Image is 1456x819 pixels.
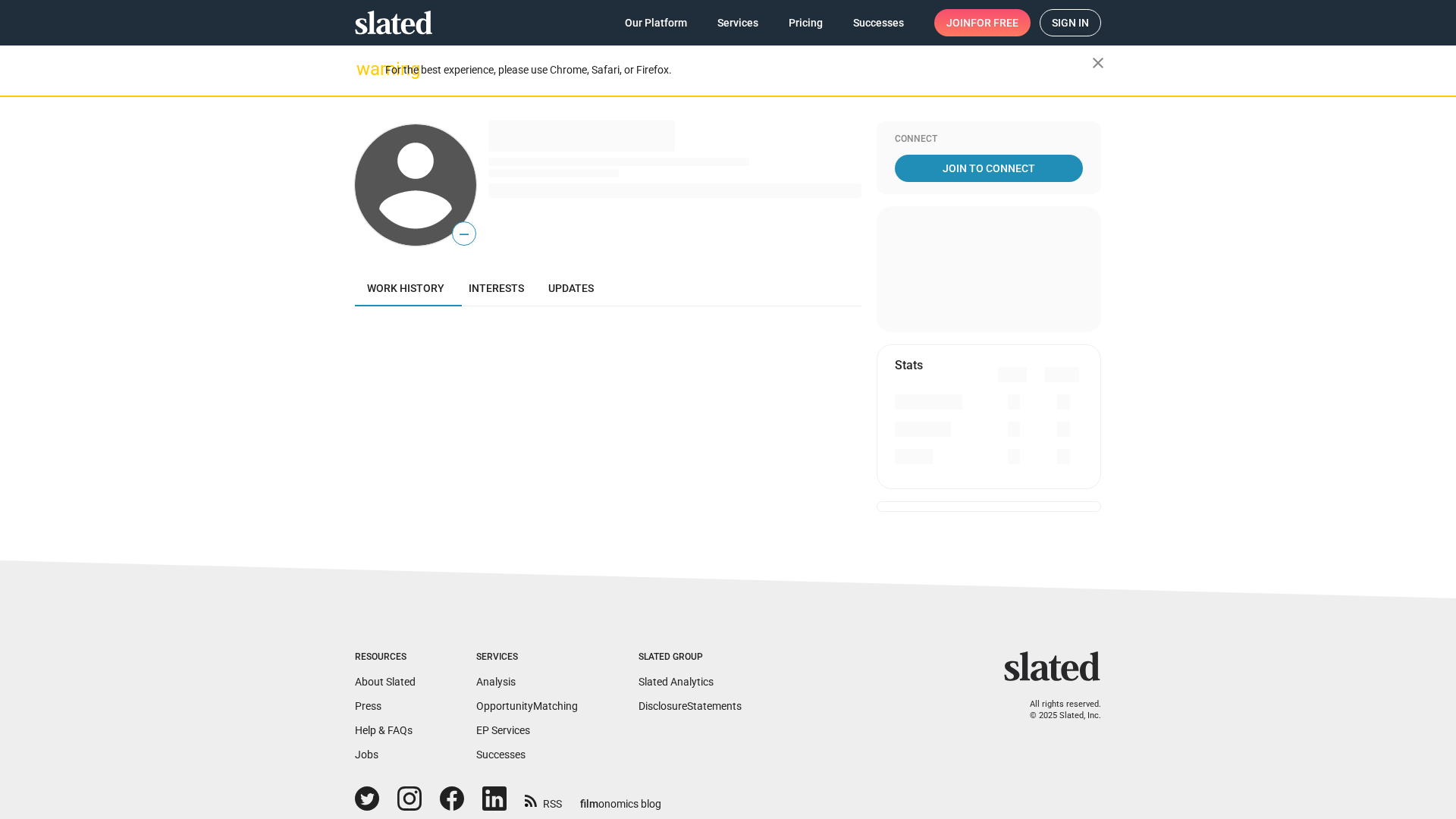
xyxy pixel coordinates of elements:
a: Press [355,700,381,712]
span: Join [946,9,1018,36]
span: Our Platform [625,9,687,36]
a: Slated Analytics [639,676,714,688]
span: Updates [548,282,594,294]
a: Analysis [476,676,516,688]
span: Join To Connect [898,155,1080,182]
span: Pricing [789,9,823,36]
span: Interests [469,282,524,294]
a: Jobs [355,748,378,761]
a: Successes [476,748,526,761]
mat-icon: close [1089,54,1107,72]
a: OpportunityMatching [476,700,578,712]
a: Successes [841,9,916,36]
a: Interests [457,270,536,306]
span: for free [971,9,1018,36]
a: Our Platform [613,9,699,36]
span: Services [717,9,758,36]
span: — [453,224,475,244]
span: Sign in [1052,10,1089,36]
div: Resources [355,651,416,664]
a: Joinfor free [934,9,1031,36]
div: Services [476,651,578,664]
div: For the best experience, please use Chrome, Safari, or Firefox. [385,60,1092,80]
span: film [580,798,598,810]
span: Work history [367,282,444,294]
a: EP Services [476,724,530,736]
mat-icon: warning [356,60,375,78]
mat-card-title: Stats [895,357,923,373]
a: Work history [355,270,457,306]
a: DisclosureStatements [639,700,742,712]
a: About Slated [355,676,416,688]
a: Services [705,9,770,36]
a: Pricing [777,9,835,36]
div: Slated Group [639,651,742,664]
a: RSS [525,788,562,811]
a: filmonomics blog [580,785,661,811]
a: Sign in [1040,9,1101,36]
a: Join To Connect [895,155,1083,182]
span: Successes [853,9,904,36]
p: All rights reserved. © 2025 Slated, Inc. [1014,699,1101,721]
div: Connect [895,133,1083,146]
a: Updates [536,270,606,306]
a: Help & FAQs [355,724,413,736]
